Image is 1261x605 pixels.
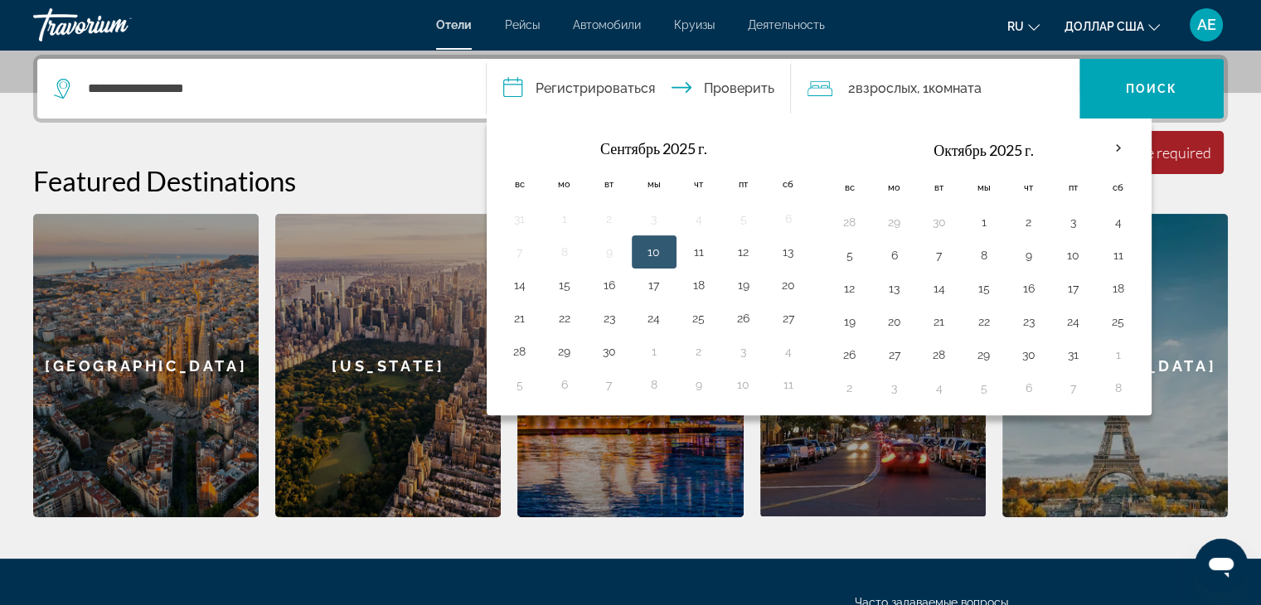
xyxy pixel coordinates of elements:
button: День 6 [1016,376,1042,399]
div: Виджет поиска [37,59,1224,119]
button: День 2 [596,207,623,230]
button: День 12 [837,277,863,300]
button: День 11 [1105,244,1132,267]
button: Путешественники: 2 взрослых, 0 детей [791,59,1079,119]
button: День 9 [596,240,623,264]
button: День 25 [1105,310,1132,333]
button: День 22 [551,307,578,330]
button: День 29 [971,343,997,366]
button: День 6 [775,207,802,230]
button: День 21 [926,310,953,333]
button: День 7 [507,240,533,264]
a: [US_STATE] [275,214,501,517]
button: День 2 [837,376,863,399]
font: взрослых [855,80,916,96]
button: День 9 [1016,244,1042,267]
button: День 7 [926,244,953,267]
button: День 2 [686,340,712,363]
button: День 4 [775,340,802,363]
button: День 8 [551,240,578,264]
font: 2 [847,80,855,96]
button: День 7 [1060,376,1087,399]
button: Изменить язык [1007,14,1040,38]
h2: Featured Destinations [33,164,1228,197]
button: День 26 [730,307,757,330]
a: Рейсы [505,18,540,31]
button: День 3 [730,340,757,363]
button: День 8 [1105,376,1132,399]
button: День 8 [971,244,997,267]
button: Меню пользователя [1185,7,1228,42]
button: День 20 [881,310,908,333]
button: День 5 [971,376,997,399]
font: ru [1007,20,1024,33]
button: День 17 [641,273,667,297]
button: День 11 [775,373,802,396]
button: День 19 [837,310,863,333]
button: Поиск [1079,59,1224,119]
button: В следующем месяце [1096,129,1141,167]
button: День 1 [641,340,667,363]
button: День 5 [730,207,757,230]
button: День 29 [551,340,578,363]
button: День 22 [971,310,997,333]
font: Сентябрь 2025 г. [600,139,708,157]
a: Автомобили [573,18,641,31]
button: День 15 [971,277,997,300]
button: День 30 [926,211,953,234]
button: День 27 [881,343,908,366]
button: День 20 [775,273,802,297]
button: День 17 [1060,277,1087,300]
a: Деятельность [748,18,825,31]
button: День 23 [596,307,623,330]
font: доллар США [1065,20,1144,33]
button: День 1 [551,207,578,230]
button: День 3 [641,207,667,230]
button: День 28 [926,343,953,366]
button: День 13 [881,277,908,300]
button: День 9 [686,373,712,396]
button: День 12 [730,240,757,264]
button: День 5 [507,373,533,396]
button: День 25 [686,307,712,330]
button: Даты заезда и выезда [487,59,792,119]
button: День 6 [551,373,578,396]
a: Круизы [674,18,715,31]
button: День 18 [686,273,712,297]
button: День 15 [551,273,578,297]
button: День 27 [775,307,802,330]
button: День 28 [507,340,533,363]
button: День 29 [881,211,908,234]
button: День 16 [1016,277,1042,300]
font: комната [928,80,981,96]
button: День 4 [686,207,712,230]
button: День 16 [596,273,623,297]
button: День 10 [730,373,757,396]
button: День 1 [971,211,997,234]
button: День 19 [730,273,757,297]
button: День 31 [1060,343,1087,366]
a: [GEOGRAPHIC_DATA] [33,214,259,517]
button: День 28 [837,211,863,234]
button: День 23 [1016,310,1042,333]
button: День 11 [686,240,712,264]
a: Отели [436,18,472,31]
font: , 1 [916,80,928,96]
button: День 10 [1060,244,1087,267]
font: Поиск [1126,82,1178,95]
button: День 2 [1016,211,1042,234]
button: День 26 [837,343,863,366]
button: День 1 [1105,343,1132,366]
button: День 21 [507,307,533,330]
button: День 3 [881,376,908,399]
button: День 24 [641,307,667,330]
button: День 14 [507,273,533,297]
button: День 7 [596,373,623,396]
button: День 4 [1105,211,1132,234]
